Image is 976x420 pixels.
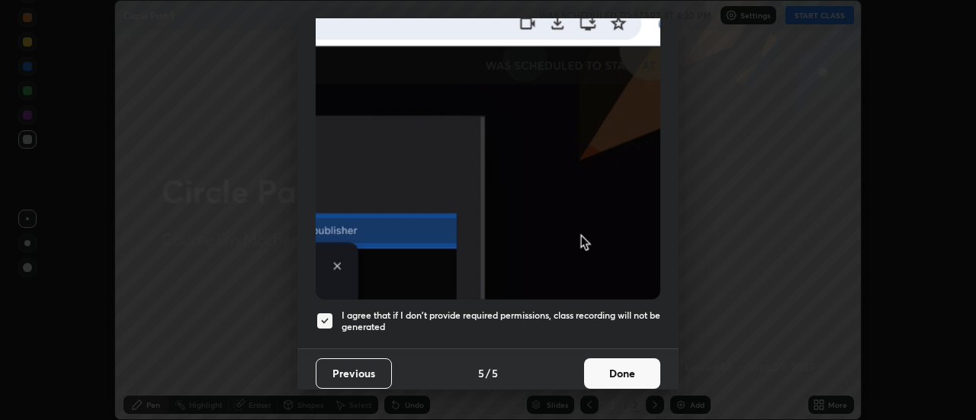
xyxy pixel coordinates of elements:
[478,365,484,381] h4: 5
[486,365,490,381] h4: /
[316,358,392,389] button: Previous
[342,309,660,333] h5: I agree that if I don't provide required permissions, class recording will not be generated
[584,358,660,389] button: Done
[492,365,498,381] h4: 5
